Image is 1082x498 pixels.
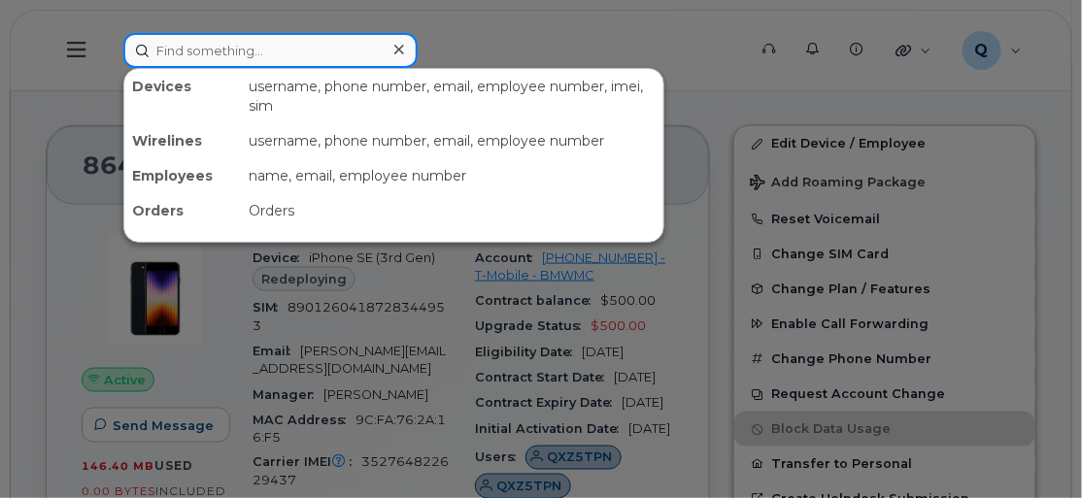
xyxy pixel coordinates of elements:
[241,69,663,123] div: username, phone number, email, employee number, imei, sim
[124,123,241,158] div: Wirelines
[241,158,663,193] div: name, email, employee number
[124,69,241,123] div: Devices
[241,193,663,228] div: Orders
[997,414,1067,483] iframe: Messenger Launcher
[123,33,418,68] input: Find something...
[124,158,241,193] div: Employees
[241,123,663,158] div: username, phone number, email, employee number
[124,193,241,228] div: Orders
